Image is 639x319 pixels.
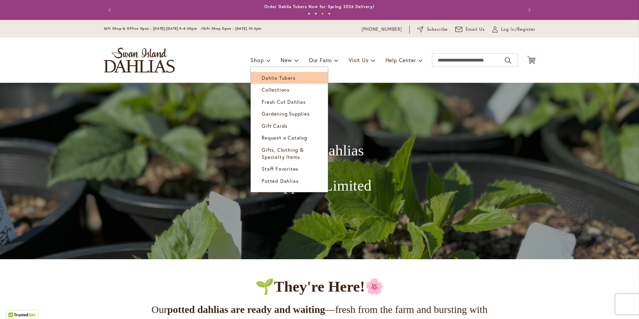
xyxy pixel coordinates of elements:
[315,13,317,15] button: 2 of 4
[385,56,416,64] span: Help Center
[262,110,310,117] span: Gardening Supplies
[308,13,310,15] button: 1 of 4
[309,56,332,64] span: Our Farm
[262,146,304,160] span: Gifts, Clothing & Specialty Items
[262,98,306,105] span: Fresh Cut Dahlias
[264,4,374,9] a: Order Dahlia Tubers Now for Spring 2026 Delivery!
[349,56,368,64] span: Visit Us
[262,177,298,184] span: Potted Dahlias
[321,13,324,15] button: 3 of 4
[251,56,264,64] span: Shop
[203,26,261,31] span: Gift Shop Open - [DATE] 10-3pm
[230,142,409,195] h1: Potted Dahlias Supplies Limited
[147,276,492,297] p: 🌸
[262,74,295,81] span: Dahlia Tubers
[255,278,274,295] strong: 🌱
[251,120,328,132] a: Gift Cards
[466,26,485,33] span: Email Us
[104,26,203,31] span: Gift Shop & Office Open - [DATE]-[DATE] 9-4:30pm /
[104,3,117,17] button: Previous
[361,26,402,33] a: [PHONE_NUMBER]
[262,165,298,172] span: Staff Favorites
[262,134,307,141] span: Request a Catalog
[417,26,448,33] a: Subscribe
[262,86,290,93] span: Collections
[281,56,292,64] span: New
[455,26,485,33] a: Email Us
[501,26,535,33] span: Log In/Register
[492,26,535,33] a: Log In/Register
[104,48,175,73] a: store logo
[427,26,448,33] span: Subscribe
[522,3,535,17] button: Next
[328,13,330,15] button: 4 of 4
[274,278,365,295] strong: They're Here!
